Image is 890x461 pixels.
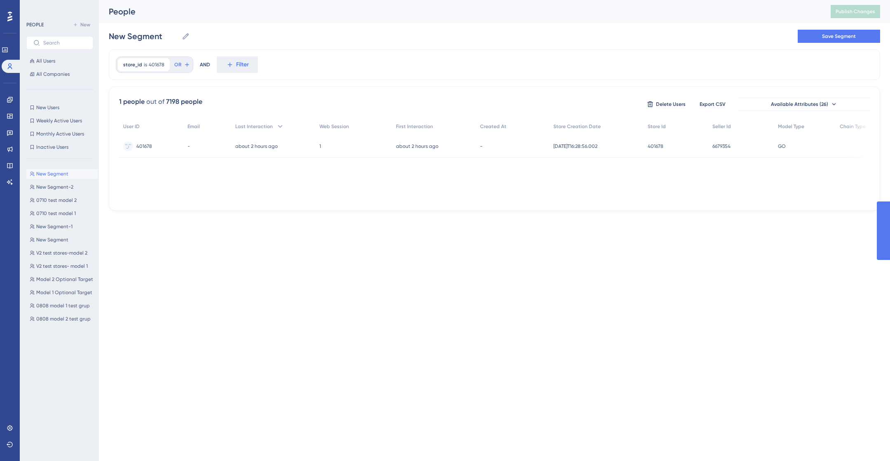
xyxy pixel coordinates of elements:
input: Segment Name [109,30,178,42]
button: All Companies [26,69,93,79]
input: Search [43,40,86,46]
button: 0808 model 1 test grup [26,301,98,311]
button: Model 2 Optional Target [26,274,98,284]
span: V2 test stores- model 1 [36,263,88,269]
span: 0808 model 2 test grup [36,316,91,322]
span: 6679354 [712,143,731,150]
span: Publish Changes [836,8,875,15]
button: Delete Users [646,98,687,111]
time: about 2 hours ago [396,143,438,149]
span: Store Creation Date [553,123,601,130]
span: OR [174,61,181,68]
span: All Users [36,58,55,64]
div: PEOPLE [26,21,44,28]
button: Available Attributes (26) [738,98,870,111]
button: New Users [26,103,93,112]
span: Seller Id [712,123,731,130]
div: out of [146,97,164,107]
span: New Segment [36,236,68,243]
button: V2 test stores-model 2 [26,248,98,258]
span: Save Segment [822,33,856,40]
button: New Segment-2 [26,182,98,192]
button: 0710 test model 2 [26,195,98,205]
span: All Companies [36,71,70,77]
button: Publish Changes [831,5,880,18]
button: Model 1 Optional Target [26,288,98,297]
button: Filter [217,56,258,73]
span: 401678 [136,143,152,150]
button: New Segment-1 [26,222,98,232]
span: Web Session [319,123,349,130]
span: Created At [480,123,506,130]
div: People [109,6,810,17]
button: OR [173,58,191,71]
span: Weekly Active Users [36,117,82,124]
button: V2 test stores- model 1 [26,261,98,271]
span: 1 [319,143,321,150]
div: 1 people [119,97,145,107]
span: Available Attributes (26) [771,101,828,108]
button: Export CSV [692,98,733,111]
span: [DATE]T16:28:56.002 [553,143,597,150]
span: New Users [36,104,59,111]
span: Store Id [648,123,666,130]
span: Export CSV [700,101,726,108]
button: All Users [26,56,93,66]
span: First Interaction [396,123,433,130]
span: Delete Users [656,101,686,108]
span: Model 1 Optional Target [36,289,92,296]
span: 401678 [648,143,663,150]
button: Save Segment [798,30,880,43]
button: New Segment [26,169,98,179]
span: New Segment-2 [36,184,73,190]
div: 7198 people [166,97,202,107]
span: Email [187,123,200,130]
span: is [144,61,147,68]
button: 0710 test model 1 [26,208,98,218]
iframe: UserGuiding AI Assistant Launcher [855,428,880,453]
span: Monthly Active Users [36,131,84,137]
span: - [187,143,190,150]
button: New [70,20,93,30]
button: 0808 model 2 test grup [26,314,98,324]
span: New Segment [36,171,68,177]
span: GO [778,143,786,150]
button: New Segment [26,235,98,245]
span: Inactive Users [36,144,68,150]
span: V2 test stores-model 2 [36,250,87,256]
span: 401678 [149,61,164,68]
span: 0808 model 1 test grup [36,302,90,309]
span: Model Type [778,123,804,130]
span: User ID [123,123,140,130]
button: Monthly Active Users [26,129,93,139]
span: 0710 test model 1 [36,210,76,217]
div: AND [200,56,210,73]
span: - [480,143,482,150]
span: New [80,21,90,28]
span: Chain Type [840,123,866,130]
span: New Segment-1 [36,223,73,230]
span: Model 2 Optional Target [36,276,93,283]
span: store_id [123,61,142,68]
button: Inactive Users [26,142,93,152]
span: Filter [236,60,249,70]
span: 0710 test model 2 [36,197,77,204]
time: about 2 hours ago [235,143,278,149]
button: Weekly Active Users [26,116,93,126]
span: Last Interaction [235,123,273,130]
